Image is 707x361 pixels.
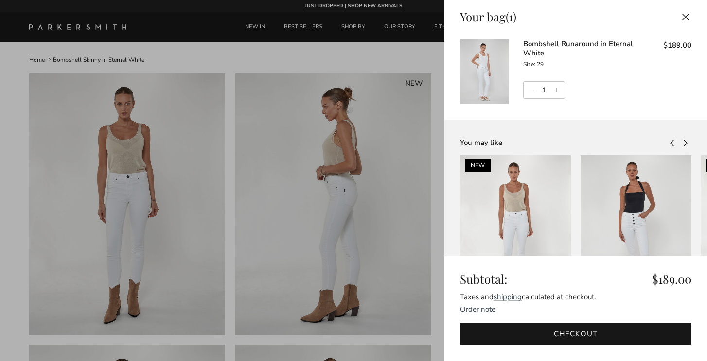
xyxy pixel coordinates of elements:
[551,82,565,98] a: Increase quantity
[460,305,495,314] toggle-target: Order note
[537,82,551,98] input: Quantity
[523,39,633,58] a: Bombshell Runaround in Eternal White
[537,60,544,68] span: 29
[460,138,666,148] div: You may like
[523,60,535,68] span: Size:
[460,291,691,303] div: Taxes and calculated at checkout.
[460,323,691,345] a: Checkout
[663,40,691,50] span: $189.00
[524,82,537,98] a: Decrease quantity
[460,272,691,286] div: Subtotal:
[652,272,691,286] span: $189.00
[460,10,516,24] div: Your bag
[494,292,522,302] a: shipping
[506,9,516,24] span: (1)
